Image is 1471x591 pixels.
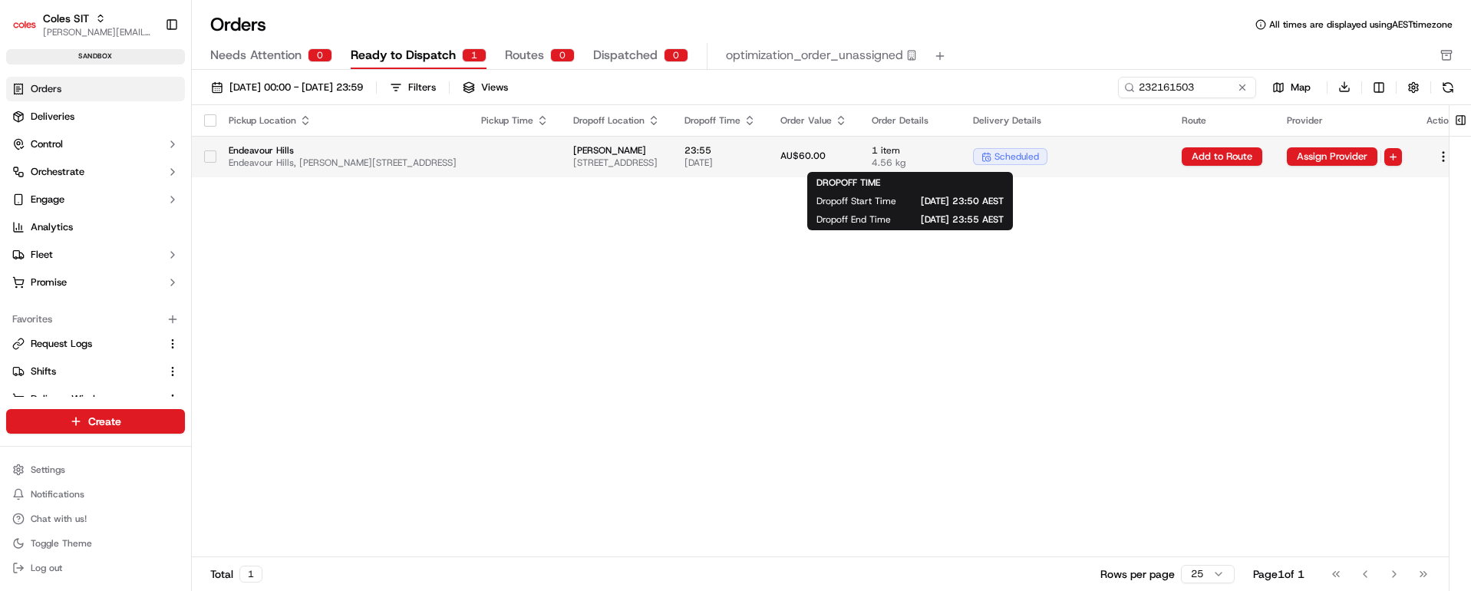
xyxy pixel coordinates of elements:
span: Log out [31,562,62,574]
div: Provider [1287,114,1402,127]
span: Orders [31,82,61,96]
span: Fleet [31,248,53,262]
div: Delivery Details [973,114,1157,127]
button: Orchestrate [6,160,185,184]
div: 0 [308,48,332,62]
button: Assign Provider [1287,147,1377,166]
span: All times are displayed using AEST timezone [1269,18,1453,31]
img: Nash [15,15,46,46]
div: Order Value [780,114,847,127]
div: Total [210,566,262,583]
span: 23:55 [684,144,756,157]
button: Settings [6,459,185,480]
div: Start new chat [52,147,252,162]
div: 0 [550,48,575,62]
a: Deliveries [6,104,185,129]
button: Refresh [1437,77,1459,98]
button: Start new chat [261,151,279,170]
span: Delivery Windows [31,392,113,406]
input: Type to search [1118,77,1256,98]
button: [DATE] 00:00 - [DATE] 23:59 [204,77,370,98]
button: Chat with us! [6,508,185,530]
p: Rows per page [1100,566,1175,582]
h1: Orders [210,12,266,37]
button: Views [456,77,515,98]
div: Order Details [872,114,948,127]
span: 1 item [872,144,948,157]
button: Map [1262,78,1321,97]
span: [DATE] 00:00 - [DATE] 23:59 [229,81,363,94]
button: Delivery Windows [6,387,185,411]
button: Fleet [6,243,185,267]
div: 1 [239,566,262,583]
button: [PERSON_NAME][EMAIL_ADDRESS][PERSON_NAME][PERSON_NAME][DOMAIN_NAME] [43,26,153,38]
div: Actions [1426,114,1460,127]
span: [DATE] 23:50 AEST [921,195,1004,207]
span: AU$60.00 [780,150,826,162]
span: 4.56 kg [872,157,948,169]
span: scheduled [994,150,1039,163]
button: Shifts [6,359,185,384]
button: Coles SITColes SIT[PERSON_NAME][EMAIL_ADDRESS][PERSON_NAME][PERSON_NAME][DOMAIN_NAME] [6,6,159,43]
a: 💻API Documentation [124,216,252,244]
span: Orchestrate [31,165,84,179]
div: Pickup Location [229,114,457,127]
span: API Documentation [145,223,246,238]
div: We're available if you need us! [52,162,194,174]
button: Log out [6,557,185,579]
button: Toggle Theme [6,533,185,554]
img: Coles SIT [12,12,37,37]
button: Notifications [6,484,185,505]
span: DROPOFF TIME [816,177,880,189]
span: Create [88,414,121,429]
span: Notifications [31,488,84,500]
span: Endeavour Hills [229,144,457,157]
div: Page 1 of 1 [1253,566,1304,582]
span: [STREET_ADDRESS] [573,157,660,169]
span: Map [1291,81,1311,94]
span: Chat with us! [31,513,87,525]
div: 📗 [15,224,28,236]
button: Engage [6,187,185,212]
a: Shifts [12,365,160,378]
div: 💻 [130,224,142,236]
span: Knowledge Base [31,223,117,238]
span: Ready to Dispatch [351,46,456,64]
button: Promise [6,270,185,295]
button: Coles SIT [43,11,89,26]
span: Settings [31,464,65,476]
span: Views [481,81,508,94]
span: Dropoff End Time [816,213,891,226]
span: [DATE] [684,157,756,169]
span: [PERSON_NAME] [573,144,660,157]
button: Add to Route [1182,147,1262,166]
img: 1736555255976-a54dd68f-1ca7-489b-9aae-adbdc363a1c4 [15,147,43,174]
a: Request Logs [12,337,160,351]
a: Analytics [6,215,185,239]
p: Welcome 👋 [15,61,279,86]
span: Control [31,137,63,151]
span: Dropoff Start Time [816,195,896,207]
a: Powered byPylon [108,259,186,272]
span: [DATE] 23:55 AEST [915,213,1004,226]
input: Got a question? Start typing here... [40,99,276,115]
div: 1 [462,48,486,62]
span: Shifts [31,365,56,378]
div: Filters [408,81,436,94]
span: Analytics [31,220,73,234]
button: Request Logs [6,332,185,356]
span: Dispatched [593,46,658,64]
div: Dropoff Location [573,114,660,127]
a: Orders [6,77,185,101]
span: optimization_order_unassigned [726,46,903,64]
div: Favorites [6,307,185,332]
button: Create [6,409,185,434]
div: 0 [664,48,688,62]
div: Route [1182,114,1262,127]
span: Engage [31,193,64,206]
span: Pylon [153,260,186,272]
a: 📗Knowledge Base [9,216,124,244]
span: Request Logs [31,337,92,351]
